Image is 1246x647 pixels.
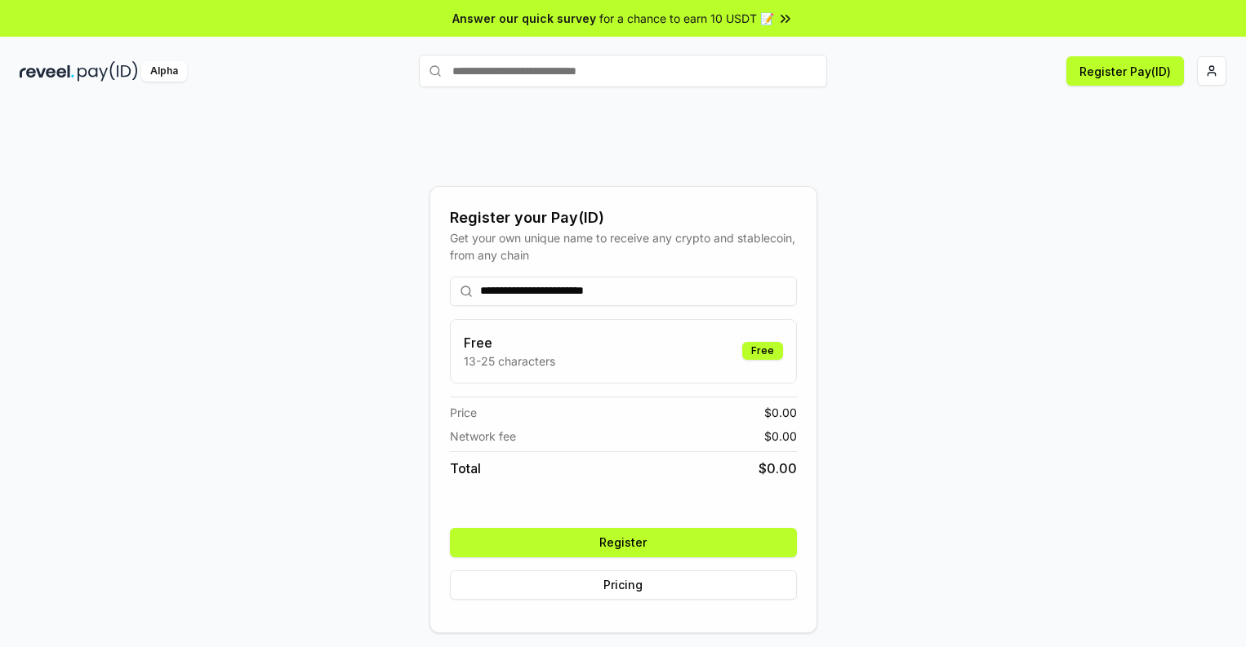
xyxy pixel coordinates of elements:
[464,333,555,352] h3: Free
[464,352,555,370] p: 13-25 characters
[599,10,774,27] span: for a chance to earn 10 USDT 📝
[759,459,797,478] span: $ 0.00
[450,570,797,600] button: Pricing
[450,528,797,557] button: Register
[452,10,596,27] span: Answer our quick survey
[1066,56,1184,86] button: Register Pay(ID)
[78,61,138,82] img: pay_id
[450,206,797,229] div: Register your Pay(ID)
[450,428,516,445] span: Network fee
[450,459,481,478] span: Total
[764,404,797,421] span: $ 0.00
[450,229,797,264] div: Get your own unique name to receive any crypto and stablecoin, from any chain
[20,61,74,82] img: reveel_dark
[742,342,783,360] div: Free
[141,61,187,82] div: Alpha
[450,404,477,421] span: Price
[764,428,797,445] span: $ 0.00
